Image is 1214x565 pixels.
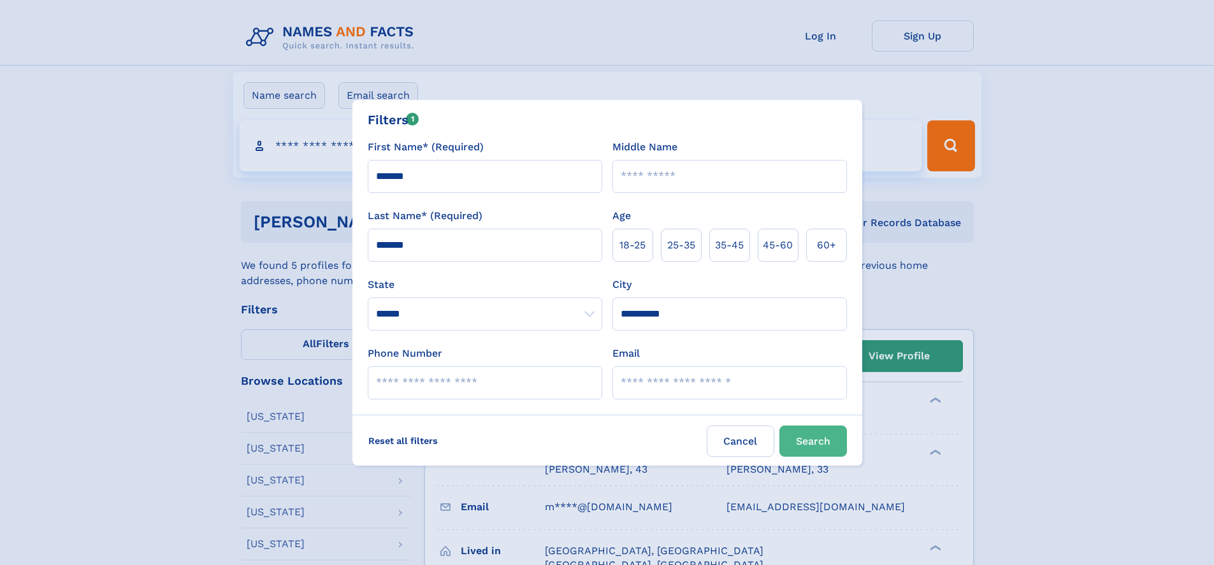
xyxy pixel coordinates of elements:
span: 25‑35 [667,238,695,253]
label: Middle Name [612,139,677,155]
span: 18‑25 [619,238,646,253]
label: Email [612,346,640,361]
span: 35‑45 [715,238,744,253]
label: State [368,277,602,292]
span: 45‑60 [763,238,793,253]
label: City [612,277,632,292]
span: 60+ [817,238,836,253]
button: Search [779,426,847,457]
label: Age [612,208,631,224]
label: Reset all filters [360,426,446,456]
label: Cancel [707,426,774,457]
label: First Name* (Required) [368,139,484,155]
label: Phone Number [368,346,442,361]
label: Last Name* (Required) [368,208,482,224]
div: Filters [368,110,419,129]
